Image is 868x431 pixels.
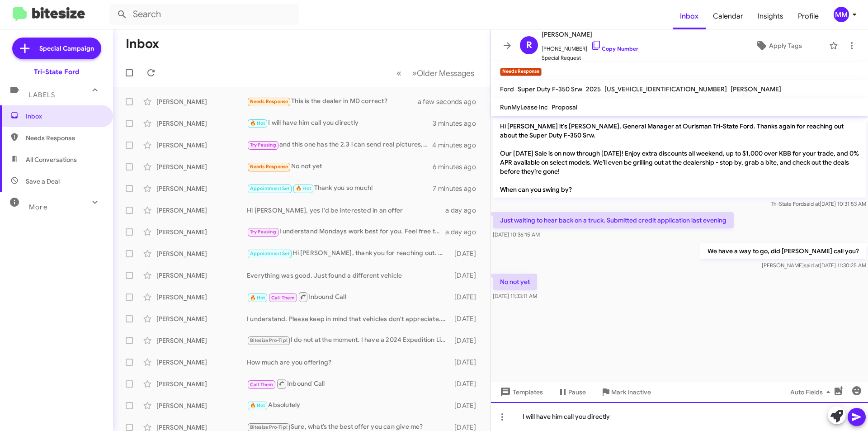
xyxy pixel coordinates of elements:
[406,64,480,82] button: Next
[26,155,77,164] span: All Conversations
[156,271,247,280] div: [PERSON_NAME]
[450,401,483,410] div: [DATE]
[493,118,866,198] p: Hi [PERSON_NAME] it's [PERSON_NAME], General Manager at Ourisman Tri-State Ford. Thanks again for...
[493,212,734,228] p: Just waiting to hear back on a truck. Submitted credit application last evening
[433,162,483,171] div: 6 minutes ago
[126,37,159,51] h1: Inbox
[26,133,103,142] span: Needs Response
[771,200,866,207] span: Tri-State Ford [DATE] 10:31:53 AM
[518,85,582,93] span: Super Duty F-350 Srw
[156,162,247,171] div: [PERSON_NAME]
[706,3,750,29] a: Calendar
[250,164,288,170] span: Needs Response
[604,85,727,93] span: [US_VEHICLE_IDENTIFICATION_NUMBER]
[731,85,781,93] span: [PERSON_NAME]
[450,249,483,258] div: [DATE]
[834,7,849,22] div: MM
[491,402,868,431] div: I will have him call you directly
[247,335,450,346] div: I do not at the moment. I have a 2024 Expedition Limited here. It's a pre-owned one. Let me know ...
[29,91,55,99] span: Labels
[247,378,450,389] div: Inbound Call
[790,384,834,400] span: Auto Fields
[542,29,638,40] span: [PERSON_NAME]
[526,38,532,52] span: R
[109,4,299,25] input: Search
[732,38,825,54] button: Apply Tags
[250,424,288,430] span: Bitesize Pro-Tip!
[450,314,483,323] div: [DATE]
[432,141,483,150] div: 4 minutes ago
[450,271,483,280] div: [DATE]
[429,97,483,106] div: a few seconds ago
[271,295,295,301] span: Call Them
[247,291,450,303] div: Inbound Call
[493,293,537,299] span: [DATE] 11:33:11 AM
[156,401,247,410] div: [PERSON_NAME]
[500,85,514,93] span: Ford
[750,3,791,29] a: Insights
[156,336,247,345] div: [PERSON_NAME]
[391,64,407,82] button: Previous
[673,3,706,29] a: Inbox
[247,118,433,128] div: I will have him call you directly
[791,3,826,29] a: Profile
[450,358,483,367] div: [DATE]
[552,103,577,111] span: Proposal
[568,384,586,400] span: Pause
[250,99,288,104] span: Needs Response
[493,231,540,238] span: [DATE] 10:36:15 AM
[762,262,866,269] span: [PERSON_NAME] [DATE] 11:30:25 AM
[26,177,60,186] span: Save a Deal
[412,67,417,79] span: »
[804,200,820,207] span: said at
[247,248,450,259] div: Hi [PERSON_NAME], thank you for reaching out. Everything went very well. I've been in contact wit...
[247,400,450,411] div: Absolutely
[433,184,483,193] div: 7 minutes ago
[593,384,658,400] button: Mark Inactive
[396,67,401,79] span: «
[156,379,247,388] div: [PERSON_NAME]
[804,262,820,269] span: said at
[296,185,311,191] span: 🔥 Hot
[542,53,638,62] span: Special Request
[700,243,866,259] p: We have a way to go, did [PERSON_NAME] call you?
[250,185,290,191] span: Appointment Set
[247,161,433,172] div: No not yet
[156,249,247,258] div: [PERSON_NAME]
[247,358,450,367] div: How much are you offering?
[250,382,274,388] span: Call Them
[247,206,445,215] div: Hi [PERSON_NAME], yes I'd be interested in an offer
[250,251,290,256] span: Appointment Set
[26,112,103,121] span: Inbox
[250,337,288,343] span: Bitesize Pro-Tip!
[826,7,858,22] button: MM
[769,38,802,54] span: Apply Tags
[445,206,483,215] div: a day ago
[34,67,79,76] div: Tri-State Ford
[156,227,247,237] div: [PERSON_NAME]
[450,379,483,388] div: [DATE]
[247,227,445,237] div: I understand Mondays work best for you. Feel free to reach out anytime if you see a vehicle you l...
[156,184,247,193] div: [PERSON_NAME]
[500,68,542,76] small: Needs Response
[450,336,483,345] div: [DATE]
[491,384,550,400] button: Templates
[591,45,638,52] a: Copy Number
[611,384,651,400] span: Mark Inactive
[247,140,432,150] div: and this one has the 2.3 i can send real pictures, they are on our lot
[12,38,101,59] a: Special Campaign
[250,295,265,301] span: 🔥 Hot
[250,403,265,408] span: 🔥 Hot
[156,314,247,323] div: [PERSON_NAME]
[500,103,548,111] span: RunMyLease Inc
[156,119,247,128] div: [PERSON_NAME]
[39,44,94,53] span: Special Campaign
[392,64,480,82] nav: Page navigation example
[450,293,483,302] div: [DATE]
[493,274,537,290] p: No not yet
[250,142,276,148] span: Try Pausing
[550,384,593,400] button: Pause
